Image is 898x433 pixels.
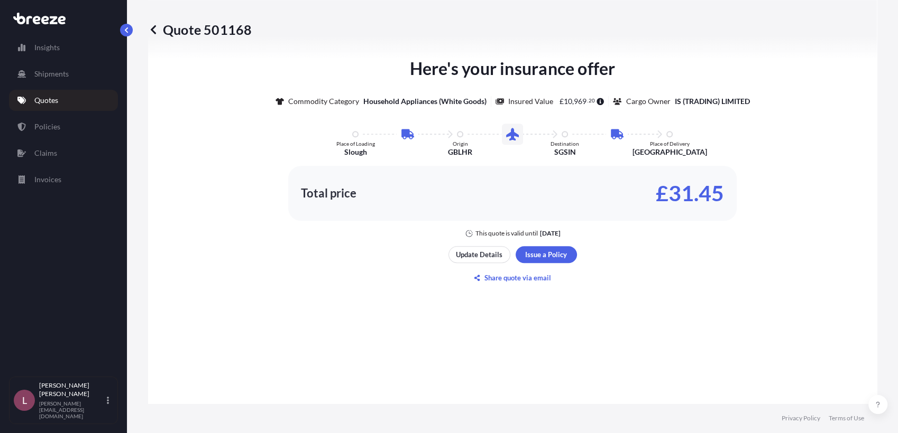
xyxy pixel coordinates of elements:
[516,246,577,263] button: Issue a Policy
[39,381,105,398] p: [PERSON_NAME] [PERSON_NAME]
[475,229,538,238] p: This quote is valid until
[448,147,472,157] p: GBLHR
[9,116,118,137] a: Policies
[453,140,468,147] p: Origin
[336,140,375,147] p: Place of Loading
[554,147,576,157] p: SGSIN
[674,96,749,107] p: IS (TRADING) LIMITED
[782,414,820,422] a: Privacy Policy
[34,95,58,106] p: Quotes
[9,63,118,84] a: Shipments
[456,249,502,260] p: Update Details
[9,90,118,111] a: Quotes
[551,140,579,147] p: Destination
[626,96,670,107] p: Cargo Owner
[656,185,724,202] p: £31.45
[508,96,553,107] p: Insured Value
[22,395,27,406] span: L
[587,99,588,102] span: .
[344,147,367,157] p: Slough
[560,98,564,105] span: £
[34,148,57,158] p: Claims
[34,42,60,53] p: Insights
[448,246,510,263] button: Update Details
[410,56,615,81] p: Here's your insurance offer
[34,174,61,185] p: Invoices
[574,98,587,105] span: 969
[39,400,105,419] p: [PERSON_NAME][EMAIL_ADDRESS][DOMAIN_NAME]
[588,99,594,102] span: 20
[288,96,359,107] p: Commodity Category
[148,21,252,38] p: Quote 501168
[540,229,561,238] p: [DATE]
[301,188,356,199] p: Total price
[650,140,690,147] p: Place of Delivery
[525,249,567,260] p: Issue a Policy
[448,269,577,286] button: Share quote via email
[9,37,118,58] a: Insights
[9,143,118,164] a: Claims
[9,169,118,190] a: Invoices
[633,147,707,157] p: [GEOGRAPHIC_DATA]
[484,272,551,283] p: Share quote via email
[564,98,572,105] span: 10
[363,96,487,107] p: Household Appliances (White Goods)
[34,121,60,132] p: Policies
[572,98,574,105] span: ,
[829,414,864,422] a: Terms of Use
[34,69,69,79] p: Shipments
